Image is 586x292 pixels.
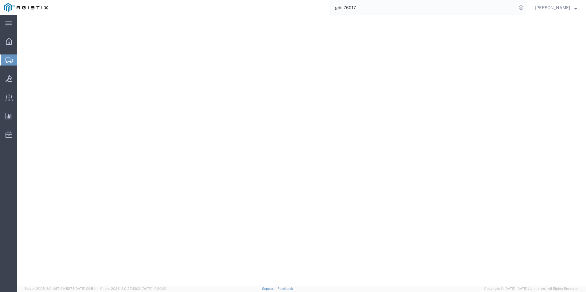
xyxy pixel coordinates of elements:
[484,286,579,291] span: Copyright © [DATE]-[DATE] Agistix Inc., All Rights Reserved
[17,15,586,286] iframe: FS Legacy Container
[142,287,166,290] span: [DATE] 10:20:09
[100,287,166,290] span: Client: 2025.18.0-27d3021
[74,287,97,290] span: [DATE] 09:51:11
[535,4,577,11] button: [PERSON_NAME]
[330,0,517,15] input: Search for shipment number, reference number
[25,287,97,290] span: Server: 2025.18.0-dd719145275
[535,4,570,11] span: Mitchell Mattocks
[262,287,277,290] a: Support
[277,287,293,290] a: Feedback
[4,3,48,12] img: logo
